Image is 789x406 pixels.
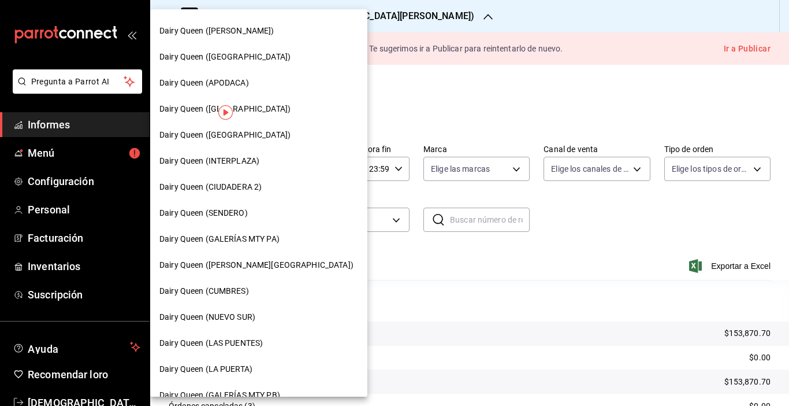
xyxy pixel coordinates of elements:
[150,304,367,330] div: Dairy Queen (NUEVO SUR)
[159,286,249,296] font: Dairy Queen (CUMBRES)
[150,148,367,174] div: Dairy Queen (INTERPLAZA)
[159,52,291,61] font: Dairy Queen ([GEOGRAPHIC_DATA])
[150,226,367,252] div: Dairy Queen (GALERÍAS MTY PA)
[218,105,233,120] img: Marcador de información sobre herramientas
[150,200,367,226] div: Dairy Queen (SENDERO)
[159,234,280,243] font: Dairy Queen (GALERÍAS MTY PA)
[159,364,252,374] font: Dairy Queen (LA PUERTA)
[159,338,263,348] font: Dairy Queen (LAS PUENTES)
[150,278,367,304] div: Dairy Queen (CUMBRES)
[150,330,367,356] div: Dairy Queen (LAS PUENTES)
[159,104,291,113] font: Dairy Queen ([GEOGRAPHIC_DATA])
[150,70,367,96] div: Dairy Queen (APODACA)
[159,390,280,400] font: Dairy Queen (GALERÍAS MTY PB)
[159,78,249,87] font: Dairy Queen (APODACA)
[150,122,367,148] div: Dairy Queen ([GEOGRAPHIC_DATA])
[159,260,353,270] font: Dairy Queen ([PERSON_NAME][GEOGRAPHIC_DATA])
[159,312,255,322] font: Dairy Queen (NUEVO SUR)
[150,44,367,70] div: Dairy Queen ([GEOGRAPHIC_DATA])
[150,18,367,44] div: Dairy Queen ([PERSON_NAME])
[150,252,367,278] div: Dairy Queen ([PERSON_NAME][GEOGRAPHIC_DATA])
[159,26,274,35] font: Dairy Queen ([PERSON_NAME])
[159,208,248,217] font: Dairy Queen (SENDERO)
[150,96,367,122] div: Dairy Queen ([GEOGRAPHIC_DATA])
[150,174,367,200] div: Dairy Queen (CIUDADERA 2)
[159,130,291,139] font: Dairy Queen ([GEOGRAPHIC_DATA])
[159,182,262,191] font: Dairy Queen (CIUDADERA 2)
[150,356,367,382] div: Dairy Queen (LA PUERTA)
[159,156,259,165] font: Dairy Queen (INTERPLAZA)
